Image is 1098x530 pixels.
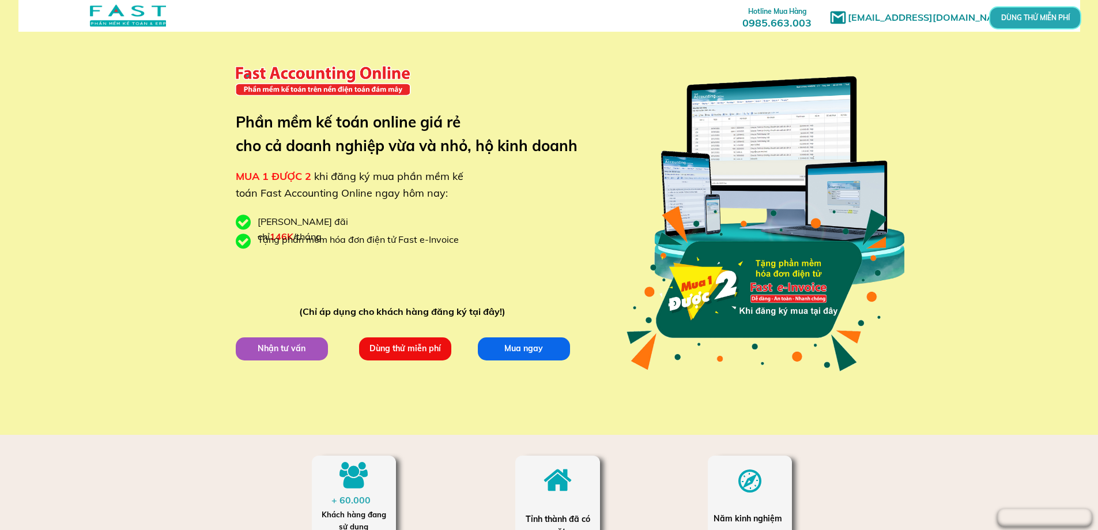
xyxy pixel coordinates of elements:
div: + 60.000 [331,493,376,508]
div: [PERSON_NAME] đãi chỉ /tháng [258,215,407,244]
h3: 0985.663.003 [730,4,824,29]
span: 146K [270,231,293,242]
p: DÙNG THỬ MIỄN PHÍ [1021,14,1049,21]
p: Nhận tư vấn [235,337,327,360]
h1: [EMAIL_ADDRESS][DOMAIN_NAME] [848,10,1018,25]
div: Năm kinh nghiệm [714,512,786,525]
p: Dùng thử miễn phí [359,337,451,360]
h3: Phần mềm kế toán online giá rẻ cho cả doanh nghiệp vừa và nhỏ, hộ kinh doanh [236,110,595,158]
span: Hotline Mua Hàng [748,7,806,16]
span: khi đăng ký mua phần mềm kế toán Fast Accounting Online ngay hôm nay: [236,170,463,200]
p: Mua ngay [477,337,569,360]
div: (Chỉ áp dụng cho khách hàng đăng ký tại đây!) [299,305,511,319]
div: Tặng phần mềm hóa đơn điện tử Fast e-Invoice [258,232,467,247]
span: MUA 1 ĐƯỢC 2 [236,170,311,183]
